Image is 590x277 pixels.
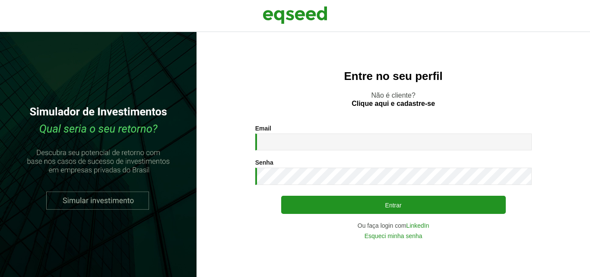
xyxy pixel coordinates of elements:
[281,196,506,214] button: Entrar
[263,4,327,26] img: EqSeed Logo
[406,223,429,229] a: LinkedIn
[255,159,273,166] label: Senha
[255,223,532,229] div: Ou faça login com
[352,100,435,107] a: Clique aqui e cadastre-se
[214,91,573,108] p: Não é cliente?
[214,70,573,83] h2: Entre no seu perfil
[365,233,422,239] a: Esqueci minha senha
[255,125,271,131] label: Email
